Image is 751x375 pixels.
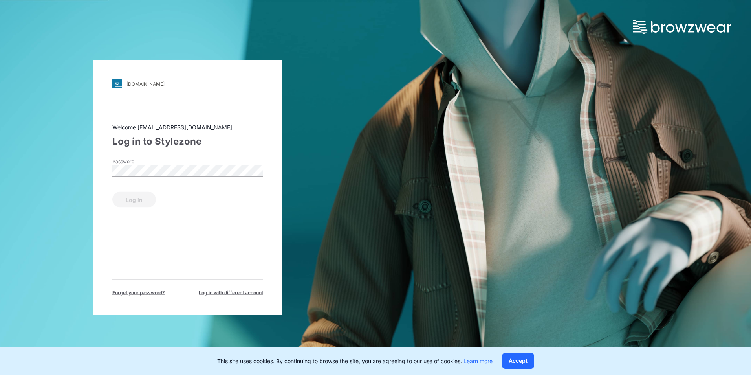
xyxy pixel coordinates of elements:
span: Log in with different account [199,289,263,296]
label: Password [112,158,167,165]
img: svg+xml;base64,PHN2ZyB3aWR0aD0iMjgiIGhlaWdodD0iMjgiIHZpZXdCb3g9IjAgMCAyOCAyOCIgZmlsbD0ibm9uZSIgeG... [112,79,122,88]
div: Welcome [EMAIL_ADDRESS][DOMAIN_NAME] [112,123,263,131]
button: Accept [502,353,534,369]
div: [DOMAIN_NAME] [126,81,165,86]
p: This site uses cookies. By continuing to browse the site, you are agreeing to our use of cookies. [217,357,493,365]
a: Learn more [463,358,493,364]
img: browzwear-logo.73288ffb.svg [633,20,731,34]
div: Log in to Stylezone [112,134,263,149]
a: [DOMAIN_NAME] [112,79,263,88]
span: Forget your password? [112,289,165,296]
